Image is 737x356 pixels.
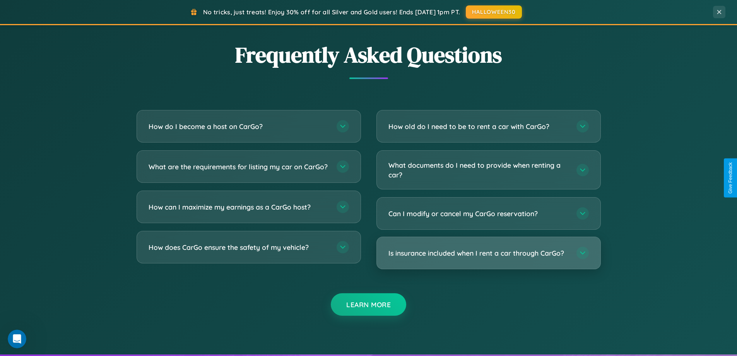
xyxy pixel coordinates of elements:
[149,202,329,212] h3: How can I maximize my earnings as a CarGo host?
[8,330,26,348] iframe: Intercom live chat
[728,162,733,194] div: Give Feedback
[388,248,569,258] h3: Is insurance included when I rent a car through CarGo?
[388,209,569,218] h3: Can I modify or cancel my CarGo reservation?
[149,242,329,252] h3: How does CarGo ensure the safety of my vehicle?
[388,122,569,131] h3: How old do I need to be to rent a car with CarGo?
[149,162,329,172] h3: What are the requirements for listing my car on CarGo?
[203,8,460,16] span: No tricks, just treats! Enjoy 30% off for all Silver and Gold users! Ends [DATE] 1pm PT.
[331,293,406,316] button: Learn More
[466,5,522,19] button: HALLOWEEN30
[388,160,569,179] h3: What documents do I need to provide when renting a car?
[137,40,601,70] h2: Frequently Asked Questions
[149,122,329,131] h3: How do I become a host on CarGo?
